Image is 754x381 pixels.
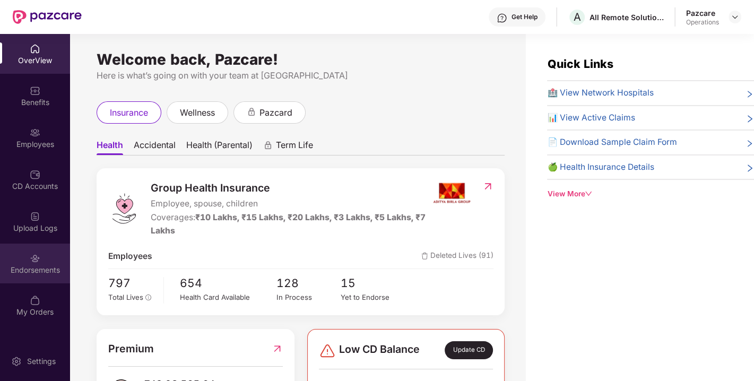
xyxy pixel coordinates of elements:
[151,197,432,211] span: Employee, spouse, children
[746,163,754,174] span: right
[259,106,292,119] span: pazcard
[110,106,148,119] span: insurance
[263,141,273,150] div: animation
[421,253,428,259] img: deleteIcon
[482,181,493,192] img: RedirectIcon
[180,274,276,292] span: 654
[108,274,157,292] span: 797
[30,85,40,96] img: svg+xml;base64,PHN2ZyBpZD0iQmVuZWZpdHMiIHhtbG5zPSJodHRwOi8vd3d3LnczLm9yZy8yMDAwL3N2ZyIgd2lkdGg9Ij...
[145,295,152,301] span: info-circle
[30,127,40,138] img: svg+xml;base64,PHN2ZyBpZD0iRW1wbG95ZWVzIiB4bWxucz0iaHR0cDovL3d3dy53My5vcmcvMjAwMC9zdmciIHdpZHRoPS...
[432,180,472,206] img: insurerIcon
[30,211,40,222] img: svg+xml;base64,PHN2ZyBpZD0iVXBsb2FkX0xvZ3MiIGRhdGEtbmFtZT0iVXBsb2FkIExvZ3MiIHhtbG5zPSJodHRwOi8vd3...
[97,55,505,64] div: Welcome back, Pazcare!
[746,114,754,125] span: right
[731,13,739,21] img: svg+xml;base64,PHN2ZyBpZD0iRHJvcGRvd24tMzJ4MzIiIHhtbG5zPSJodHRwOi8vd3d3LnczLm9yZy8yMDAwL3N2ZyIgd2...
[13,10,82,24] img: New Pazcare Logo
[186,140,253,155] span: Health (Parental)
[319,342,336,359] img: svg+xml;base64,PHN2ZyBpZD0iRGFuZ2VyLTMyeDMyIiB4bWxucz0iaHR0cDovL3d3dy53My5vcmcvMjAwMC9zdmciIHdpZH...
[341,292,405,303] div: Yet to Endorse
[585,190,592,197] span: down
[276,274,341,292] span: 128
[247,107,256,117] div: animation
[497,13,507,23] img: svg+xml;base64,PHN2ZyBpZD0iSGVscC0zMngzMiIgeG1sbnM9Imh0dHA6Ly93d3cudzMub3JnLzIwMDAvc3ZnIiB3aWR0aD...
[30,169,40,180] img: svg+xml;base64,PHN2ZyBpZD0iQ0RfQWNjb3VudHMiIGRhdGEtbmFtZT0iQ0QgQWNjb3VudHMiIHhtbG5zPSJodHRwOi8vd3...
[30,253,40,264] img: svg+xml;base64,PHN2ZyBpZD0iRW5kb3JzZW1lbnRzIiB4bWxucz0iaHR0cDovL3d3dy53My5vcmcvMjAwMC9zdmciIHdpZH...
[108,341,154,357] span: Premium
[547,111,635,125] span: 📊 View Active Claims
[547,86,653,100] span: 🏥 View Network Hospitals
[276,292,341,303] div: In Process
[445,341,492,359] div: Update CD
[108,250,152,263] span: Employees
[547,161,654,174] span: 🍏 Health Insurance Details
[24,356,59,367] div: Settings
[151,212,426,236] span: ₹10 Lakhs, ₹15 Lakhs, ₹20 Lakhs, ₹3 Lakhs, ₹5 Lakhs, ₹7 Lakhs
[108,293,143,301] span: Total Lives
[512,13,538,21] div: Get Help
[11,356,22,367] img: svg+xml;base64,PHN2ZyBpZD0iU2V0dGluZy0yMHgyMCIgeG1sbnM9Imh0dHA6Ly93d3cudzMub3JnLzIwMDAvc3ZnIiB3aW...
[590,12,664,22] div: All Remote Solutions Private Limited
[547,188,754,200] div: View More
[134,140,176,155] span: Accidental
[746,138,754,149] span: right
[421,250,493,263] span: Deleted Lives (91)
[574,11,581,23] span: A
[276,140,313,155] span: Term Life
[272,341,283,357] img: RedirectIcon
[151,180,432,196] span: Group Health Insurance
[97,69,505,82] div: Here is what’s going on with your team at [GEOGRAPHIC_DATA]
[339,341,420,359] span: Low CD Balance
[97,140,123,155] span: Health
[547,136,677,149] span: 📄 Download Sample Claim Form
[30,295,40,306] img: svg+xml;base64,PHN2ZyBpZD0iTXlfT3JkZXJzIiBkYXRhLW5hbWU9Ik15IE9yZGVycyIgeG1sbnM9Imh0dHA6Ly93d3cudz...
[151,211,432,237] div: Coverages:
[547,57,613,71] span: Quick Links
[341,274,405,292] span: 15
[746,89,754,100] span: right
[180,106,215,119] span: wellness
[686,8,719,18] div: Pazcare
[108,193,140,224] img: logo
[180,292,276,303] div: Health Card Available
[30,44,40,54] img: svg+xml;base64,PHN2ZyBpZD0iSG9tZSIgeG1sbnM9Imh0dHA6Ly93d3cudzMub3JnLzIwMDAvc3ZnIiB3aWR0aD0iMjAiIG...
[686,18,719,27] div: Operations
